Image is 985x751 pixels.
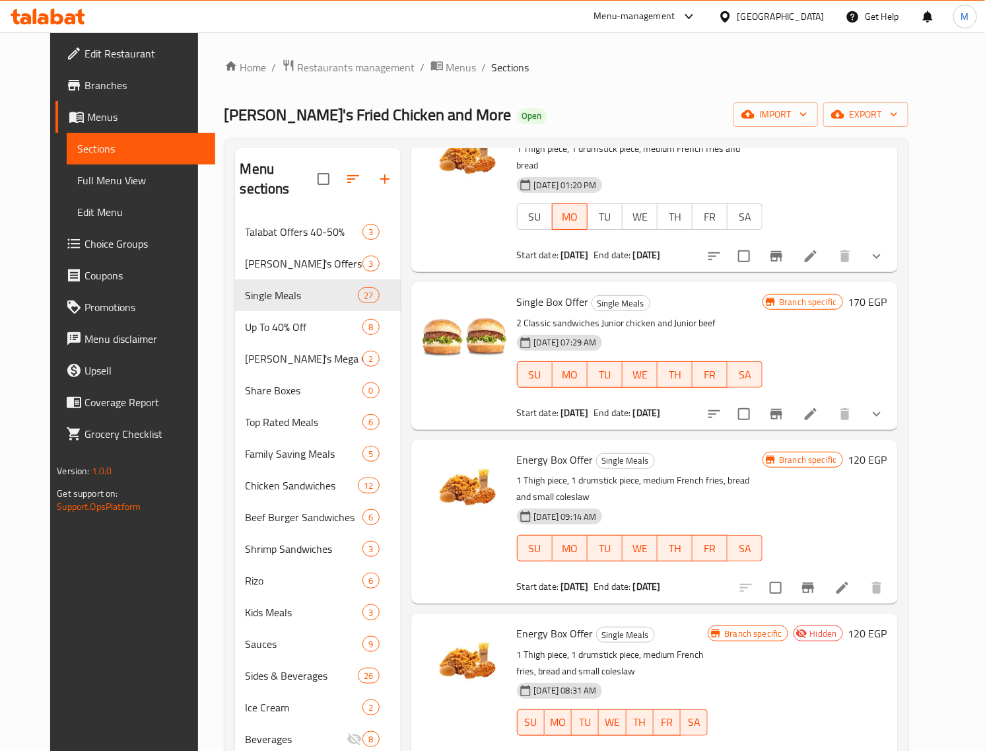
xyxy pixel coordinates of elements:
div: Sauces [246,636,363,652]
span: [DATE] 09:14 AM [529,511,602,523]
span: End date: [594,578,630,595]
span: import [744,106,807,123]
b: [DATE] [633,246,661,264]
button: Branch-specific-item [792,572,824,604]
span: SA [686,713,702,732]
button: show more [861,398,893,430]
span: Beverages [246,731,347,747]
button: TU [588,535,623,561]
span: Ice Cream [246,699,363,715]
span: Branch specific [774,296,842,308]
a: Menus [430,59,477,76]
li: / [482,59,487,75]
span: 6 [363,416,378,429]
div: items [362,541,379,557]
span: TH [663,207,687,227]
div: items [362,351,379,367]
button: TU [588,361,623,388]
span: [PERSON_NAME]'s Offers 40-50% Off [246,256,363,271]
button: delete [829,398,861,430]
span: Promotions [85,299,204,315]
div: Shrimp Sandwiches3 [235,533,401,565]
button: MO [553,361,588,388]
span: [DATE] 01:20 PM [529,179,602,192]
img: Energy Box Offer [422,450,506,535]
span: MO [550,713,566,732]
span: 8 [363,733,378,746]
span: 12 [358,480,378,492]
span: Get support on: [57,485,118,502]
span: Shrimp Sandwiches [246,541,363,557]
span: 26 [358,670,378,682]
button: import [733,102,818,127]
button: delete [861,572,893,604]
span: Rizo [246,573,363,589]
div: Single Meals [592,295,650,311]
b: [DATE] [560,578,588,595]
div: [GEOGRAPHIC_DATA] [737,9,825,24]
span: End date: [594,404,630,421]
span: Family Saving Meals [246,446,363,462]
button: MO [553,535,588,561]
div: [PERSON_NAME]'s Offers 40-50% Off3 [235,248,401,279]
a: Home [224,59,267,75]
p: 2 Classic sandwiches Junior chicken and Junior beef [517,315,763,332]
span: Sections [77,141,204,157]
div: Up To 40% Off [246,319,363,335]
span: Single Meals [597,453,654,468]
span: SU [523,539,547,558]
button: TH [658,535,693,561]
span: Branch specific [719,627,787,640]
button: export [823,102,908,127]
h6: 120 EGP [848,624,887,643]
div: Beef Burger Sandwiches6 [235,501,401,533]
button: MO [545,709,572,736]
div: Menu-management [594,9,675,24]
span: TH [632,713,648,732]
span: [DATE] 08:31 AM [529,684,602,697]
a: Coverage Report [55,386,215,418]
span: 2 [363,701,378,714]
div: items [362,573,379,589]
span: Full Menu View [77,172,204,188]
img: Energy Box Offer [422,119,506,203]
button: TH [658,361,693,388]
a: Upsell [55,355,215,386]
button: WE [622,203,658,230]
h6: 120 EGP [848,450,887,469]
span: WE [628,539,652,558]
span: 1.0.0 [92,462,112,480]
span: TU [593,539,617,558]
button: Branch-specific-item [761,398,792,430]
span: 2 [363,353,378,365]
button: FR [693,535,728,561]
button: SU [517,709,545,736]
button: sort-choices [698,398,730,430]
div: Top Rated Meals6 [235,406,401,438]
span: Single Meals [246,287,358,303]
div: items [362,414,379,430]
div: Single Meals27 [235,279,401,311]
button: MO [552,203,588,230]
a: Promotions [55,291,215,323]
span: MO [558,539,582,558]
span: Beef Burger Sandwiches [246,509,363,525]
button: WE [599,709,626,736]
span: Open [517,110,547,122]
span: End date: [594,246,630,264]
span: FR [698,207,722,227]
button: Add section [369,163,401,195]
span: Sides & Beverages [246,668,358,684]
span: MO [558,207,582,227]
span: SA [733,539,757,558]
span: Top Rated Meals [246,414,363,430]
span: Edit Menu [77,204,204,220]
a: Branches [55,69,215,101]
a: Grocery Checklist [55,418,215,450]
div: items [362,446,379,462]
p: 1 Thigh piece, 1 drumstick piece, medium French fries, bread and small coleslaw [517,472,763,505]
